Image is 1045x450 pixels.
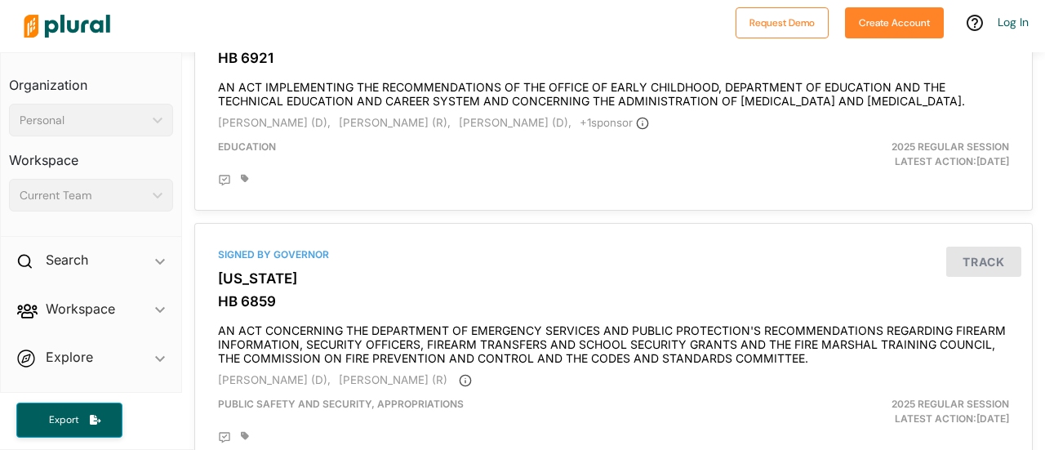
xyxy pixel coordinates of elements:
span: + 1 sponsor [580,116,649,129]
span: [PERSON_NAME] (D), [459,116,571,129]
div: Latest Action: [DATE] [749,397,1021,426]
h3: Organization [9,61,173,97]
div: Latest Action: [DATE] [749,140,1021,169]
button: Track [946,247,1021,277]
h3: Workspace [9,136,173,172]
h4: AN ACT CONCERNING THE DEPARTMENT OF EMERGENCY SERVICES AND PUBLIC PROTECTION'S RECOMMENDATIONS RE... [218,316,1009,365]
span: [PERSON_NAME] (D), [218,373,331,386]
div: Current Team [20,187,146,204]
a: Create Account [845,13,944,30]
h3: HB 6921 [218,50,1009,66]
a: Log In [998,15,1029,29]
h2: Search [46,251,88,269]
span: [PERSON_NAME] (R), [339,116,451,129]
span: Export [38,413,90,427]
h3: [US_STATE] [218,270,1009,287]
div: Add Position Statement [218,174,231,187]
span: [PERSON_NAME] (R) [339,373,447,386]
a: Request Demo [736,13,829,30]
h3: HB 6859 [218,293,1009,310]
button: Export [16,403,122,438]
span: 2025 Regular Session [892,398,1009,410]
div: Signed by Governor [218,247,1009,262]
button: Create Account [845,7,944,38]
span: Education [218,140,276,153]
div: Personal [20,112,146,129]
span: Public Safety and Security, Appropriations [218,398,464,410]
div: Add tags [241,431,249,441]
span: [PERSON_NAME] (D), [218,116,331,129]
button: Request Demo [736,7,829,38]
div: Add Position Statement [218,431,231,444]
div: Add tags [241,174,249,184]
span: 2025 Regular Session [892,140,1009,153]
h4: AN ACT IMPLEMENTING THE RECOMMENDATIONS OF THE OFFICE OF EARLY CHILDHOOD, DEPARTMENT OF EDUCATION... [218,73,1009,109]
